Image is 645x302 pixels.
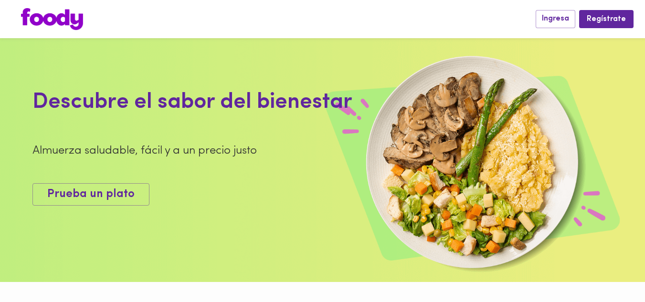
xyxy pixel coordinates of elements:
iframe: Messagebird Livechat Widget [590,247,635,292]
span: Ingresa [542,14,569,23]
button: Prueba un plato [32,183,149,206]
img: logo.png [21,8,83,30]
button: Ingresa [536,10,575,28]
div: Almuerza saludable, fácil y a un precio justo [32,143,420,159]
div: Descubre el sabor del bienestar [32,87,420,118]
span: Regístrate [587,15,626,24]
span: Prueba un plato [47,187,135,201]
button: Regístrate [579,10,634,28]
